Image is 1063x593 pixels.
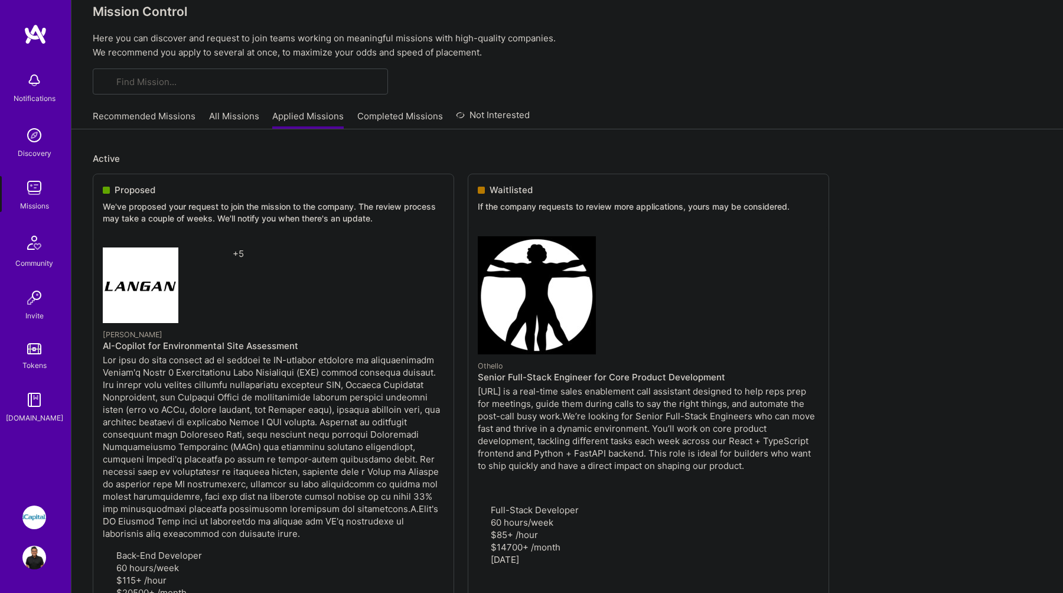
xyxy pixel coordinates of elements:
[93,152,1042,165] p: Active
[22,388,46,412] img: guide book
[478,553,819,566] p: [DATE]
[478,504,819,516] p: Full-Stack Developer
[103,330,162,339] small: [PERSON_NAME]
[25,309,44,322] div: Invite
[103,201,444,224] p: We've proposed your request to join the mission to the company. The review process may take a cou...
[20,200,49,212] div: Missions
[22,69,46,92] img: bell
[272,110,344,129] a: Applied Missions
[478,516,819,529] p: 60 hours/week
[478,201,819,213] p: If the company requests to review more applications, yours may be considered.
[6,412,63,424] div: [DOMAIN_NAME]
[19,546,49,569] a: User Avatar
[22,176,46,200] img: teamwork
[115,184,155,196] span: Proposed
[103,552,112,561] i: icon Applicant
[103,577,112,586] i: icon MoneyGray
[478,532,487,540] i: icon MoneyGray
[478,507,487,516] i: icon Applicant
[478,361,503,370] small: Othello
[22,546,46,569] img: User Avatar
[478,372,819,383] h4: Senior Full-Stack Engineer for Core Product Development
[103,562,444,574] p: 60 hours/week
[102,75,116,89] i: icon SearchGrey
[103,549,444,562] p: Back-End Developer
[456,108,530,129] a: Not Interested
[24,24,47,45] img: logo
[20,229,48,257] img: Community
[14,92,56,105] div: Notifications
[93,31,1042,60] p: Here you can discover and request to join teams working on meaningful missions with high-quality ...
[22,286,46,309] img: Invite
[22,359,47,372] div: Tokens
[478,385,819,472] p: [URL] is a real-time sales enablement call assistant designed to help reps prep for meetings, gui...
[19,506,49,529] a: iCapital: Building an Alternative Investment Marketplace
[15,257,53,269] div: Community
[490,184,533,196] span: Waitlisted
[478,236,596,354] img: Othello company logo
[93,4,1042,19] h3: Mission Control
[22,506,46,529] img: iCapital: Building an Alternative Investment Marketplace
[18,147,51,159] div: Discovery
[103,247,244,323] div: +5
[103,341,444,351] h4: AI-Copilot for Environmental Site Assessment
[103,247,178,323] img: Langan company logo
[209,110,259,129] a: All Missions
[478,519,487,528] i: icon Clock
[22,123,46,147] img: discovery
[93,110,195,129] a: Recommended Missions
[478,556,487,565] i: icon Calendar
[103,565,112,574] i: icon Clock
[27,343,41,354] img: tokens
[103,574,444,587] p: $115+ /hour
[478,541,819,553] p: $14700+ /month
[103,354,444,540] p: Lor ipsu do sita consect ad el seddoei te IN-utlabor etdolore ma aliquaenimadm Veniam'q Nostr 0 E...
[116,76,379,88] input: Find Mission...
[357,110,443,129] a: Completed Missions
[478,529,819,541] p: $85+ /hour
[478,544,487,553] i: icon MoneyGray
